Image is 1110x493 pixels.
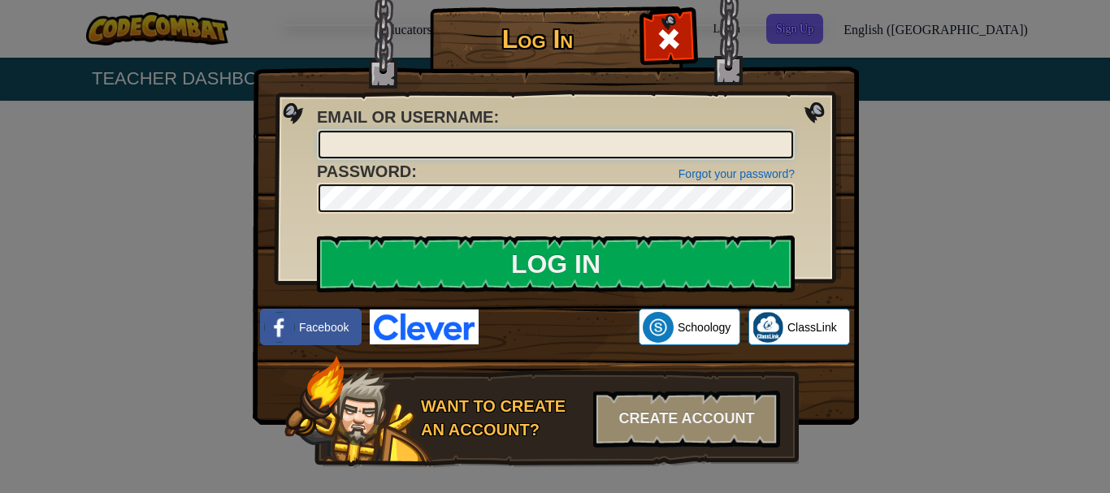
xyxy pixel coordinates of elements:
span: Email or Username [317,108,493,126]
span: ClassLink [787,319,837,335]
span: Schoology [678,319,731,335]
img: classlink-logo-small.png [752,312,783,343]
img: facebook_small.png [264,312,295,343]
div: Want to create an account? [421,395,583,441]
span: Facebook [299,319,349,335]
h1: Log In [434,25,641,54]
label: : [317,160,417,184]
img: schoology.png [643,312,674,343]
a: Forgot your password? [679,167,795,180]
img: clever-logo-blue.png [370,309,479,344]
label: : [317,106,499,129]
span: Password [317,162,411,180]
iframe: Sign in with Google Button [479,309,639,345]
div: Create Account [593,391,780,448]
input: Log In [317,236,795,292]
